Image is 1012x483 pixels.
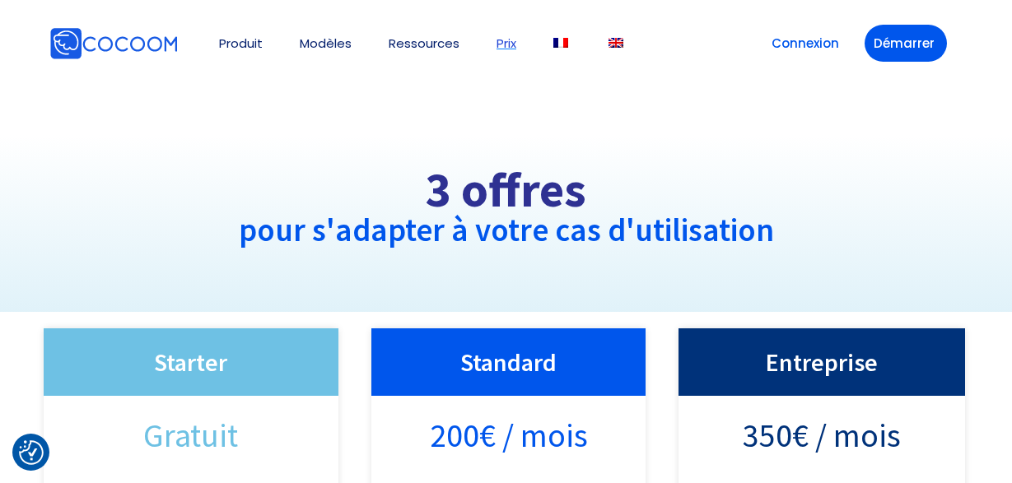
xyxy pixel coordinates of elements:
[181,43,182,44] img: Cocoom
[143,422,238,448] span: Gratuit
[430,422,588,448] span: 200€ / mois
[865,25,947,62] a: Démarrer
[389,37,459,49] a: Ressources
[60,345,323,379] h3: Starter
[219,37,263,49] a: Produit
[497,37,516,49] a: Prix
[19,440,44,465] img: Revisit consent button
[300,37,352,49] a: Modèles
[762,25,848,62] a: Connexion
[743,422,901,448] span: 350€ / mois
[695,345,949,379] h3: Entreprise
[553,38,568,48] img: Français
[388,345,629,379] h3: Standard
[49,27,178,60] img: Cocoom
[19,440,44,465] button: Consent Preferences
[609,38,623,48] img: Anglais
